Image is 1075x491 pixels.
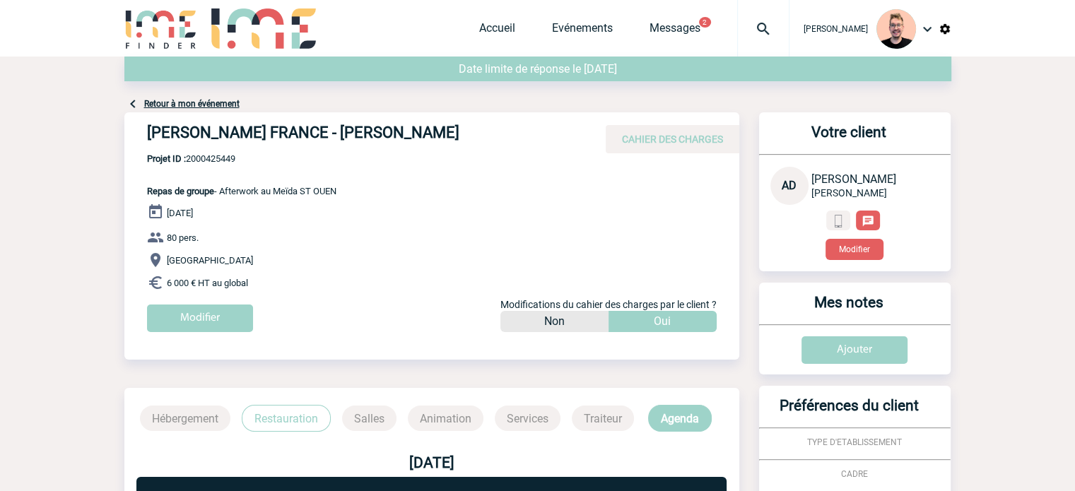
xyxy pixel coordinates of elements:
span: AD [782,179,797,192]
span: CADRE [841,469,868,479]
h4: [PERSON_NAME] FRANCE - [PERSON_NAME] [147,124,571,148]
a: Accueil [479,21,515,41]
p: Services [495,406,560,431]
p: Oui [654,311,671,332]
p: Agenda [648,405,712,432]
span: Date limite de réponse le [DATE] [459,62,617,76]
h3: Préférences du client [765,397,934,427]
span: 80 pers. [167,232,199,243]
span: 6 000 € HT au global [167,278,248,288]
span: [DATE] [167,208,193,218]
img: IME-Finder [124,8,198,49]
a: Retour à mon événement [144,99,240,109]
button: Modifier [826,239,883,260]
span: Repas de groupe [147,186,214,196]
span: TYPE D'ETABLISSEMENT [807,437,902,447]
img: 129741-1.png [876,9,916,49]
span: [PERSON_NAME] [804,24,868,34]
img: chat-24-px-w.png [862,215,874,227]
p: Hébergement [140,406,230,431]
h3: Votre client [765,124,934,154]
span: Modifications du cahier des charges par le client ? [500,299,717,310]
span: CAHIER DES CHARGES [622,134,723,145]
input: Ajouter [801,336,907,364]
h3: Mes notes [765,294,934,324]
p: Restauration [242,405,331,432]
span: [PERSON_NAME] [811,172,896,186]
img: portable.png [832,215,845,227]
input: Modifier [147,304,253,332]
span: [GEOGRAPHIC_DATA] [167,255,253,266]
b: Projet ID : [147,153,186,164]
p: Salles [342,406,396,431]
p: Traiteur [572,406,634,431]
p: Animation [408,406,483,431]
b: [DATE] [409,454,454,471]
a: Messages [650,21,700,41]
span: - Afterwork au Meïda ST OUEN [147,186,336,196]
p: Non [544,311,565,332]
span: [PERSON_NAME] [811,187,887,199]
a: Evénements [552,21,613,41]
span: 2000425449 [147,153,336,164]
button: 2 [699,17,711,28]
